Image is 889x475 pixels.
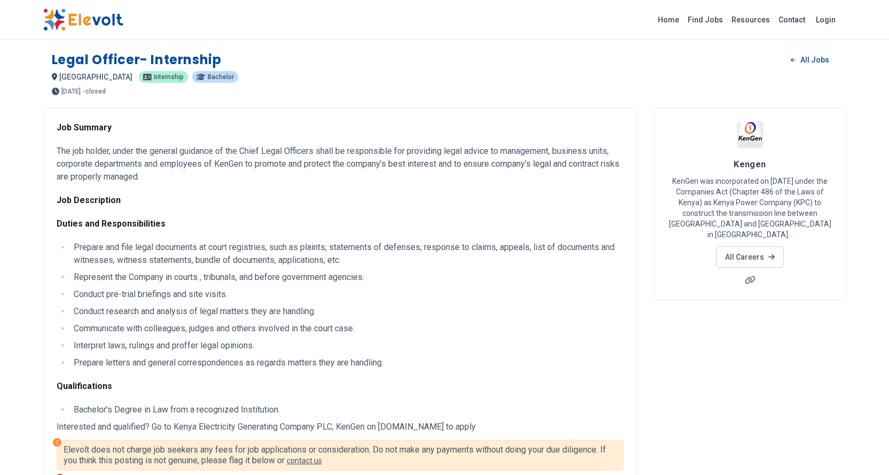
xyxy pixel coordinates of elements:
li: Interpret laws, rulings and proffer legal opinions. [70,339,624,352]
p: Interested and qualified? Go to Kenya Electricity Generating Company PLC, KenGen on [DOMAIN_NAME]... [57,421,624,433]
p: - closed [83,88,106,95]
a: Find Jobs [683,11,727,28]
span: Bachelor [208,74,234,80]
a: Resources [727,11,774,28]
li: Represent the Company in courts , tribunals, and before government agencies. [70,271,624,284]
span: Kengen [734,159,766,169]
strong: Job Description [57,195,121,205]
a: contact us [287,456,322,465]
h1: Legal Officer- Internship [52,51,222,68]
iframe: Advertisement [654,313,846,463]
span: [DATE] [61,88,81,95]
li: Prepare and file legal documents at court registries, such as plaints, statements of defenses, re... [70,241,624,267]
strong: Duties and Responsibilities [57,219,166,229]
p: KenGen was incorporated on [DATE] under the Companies Act (Chapter 486 of the Laws of Kenya) as K... [667,176,833,240]
a: Home [654,11,683,28]
a: Login [809,9,842,30]
img: Elevolt [43,9,123,31]
li: Prepare letters and general correspondences as regards matters they are handling. [70,356,624,369]
p: The job holder, under the general guidance of the Chief Legal Officers shall be responsible for p... [57,145,624,183]
p: Elevolt does not charge job seekers any fees for job applications or consideration. Do not make a... [64,445,617,466]
li: Conduct pre-trial briefings and site visits. [70,288,624,301]
li: Communicate with colleagues, judges and others involved in the court case. [70,322,624,335]
a: All Jobs [782,52,837,68]
li: Bachelor’s Degree in Law from a recognized Institution. [70,403,624,416]
img: Kengen [737,121,764,148]
a: Contact [774,11,809,28]
span: internship [154,74,184,80]
strong: Job Summary [57,122,112,133]
span: [GEOGRAPHIC_DATA] [59,73,132,81]
li: Conduct research and analysis of legal matters they are handling. [70,305,624,318]
strong: Qualifications [57,381,112,391]
a: All Careers [716,246,784,268]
